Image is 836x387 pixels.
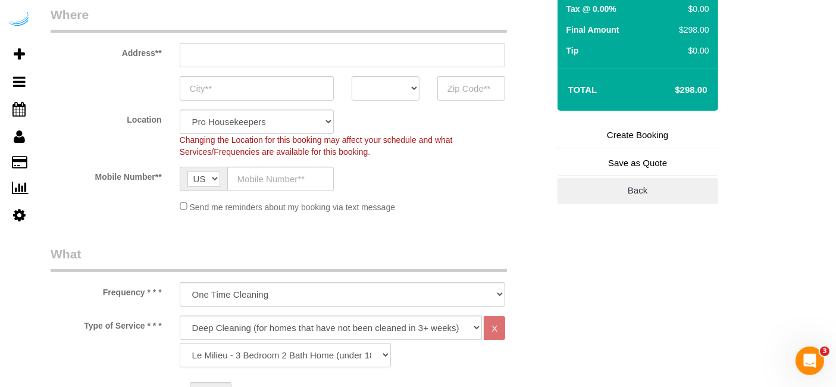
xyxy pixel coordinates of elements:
input: Zip Code** [437,76,505,101]
label: Final Amount [566,24,619,36]
h4: $298.00 [639,85,707,95]
label: Frequency * * * [42,282,171,298]
span: Changing the Location for this booking may affect your schedule and what Services/Frequencies are... [180,135,453,157]
a: Save as Quote [558,151,718,176]
span: Send me reminders about my booking via text message [190,202,396,211]
a: Create Booking [558,123,718,148]
label: Type of Service * * * [42,316,171,332]
div: $298.00 [674,24,709,36]
div: $0.00 [674,3,709,15]
input: Mobile Number** [227,167,334,191]
legend: Where [51,6,507,33]
label: Mobile Number** [42,167,171,183]
label: Location [42,110,171,126]
img: Automaid Logo [7,12,31,29]
span: 3 [820,347,829,356]
strong: Total [568,85,597,95]
a: Back [558,178,718,203]
label: Tip [566,45,579,57]
div: $0.00 [674,45,709,57]
label: Tax @ 0.00% [566,3,616,15]
legend: What [51,245,507,272]
iframe: Intercom live chat [796,347,824,375]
